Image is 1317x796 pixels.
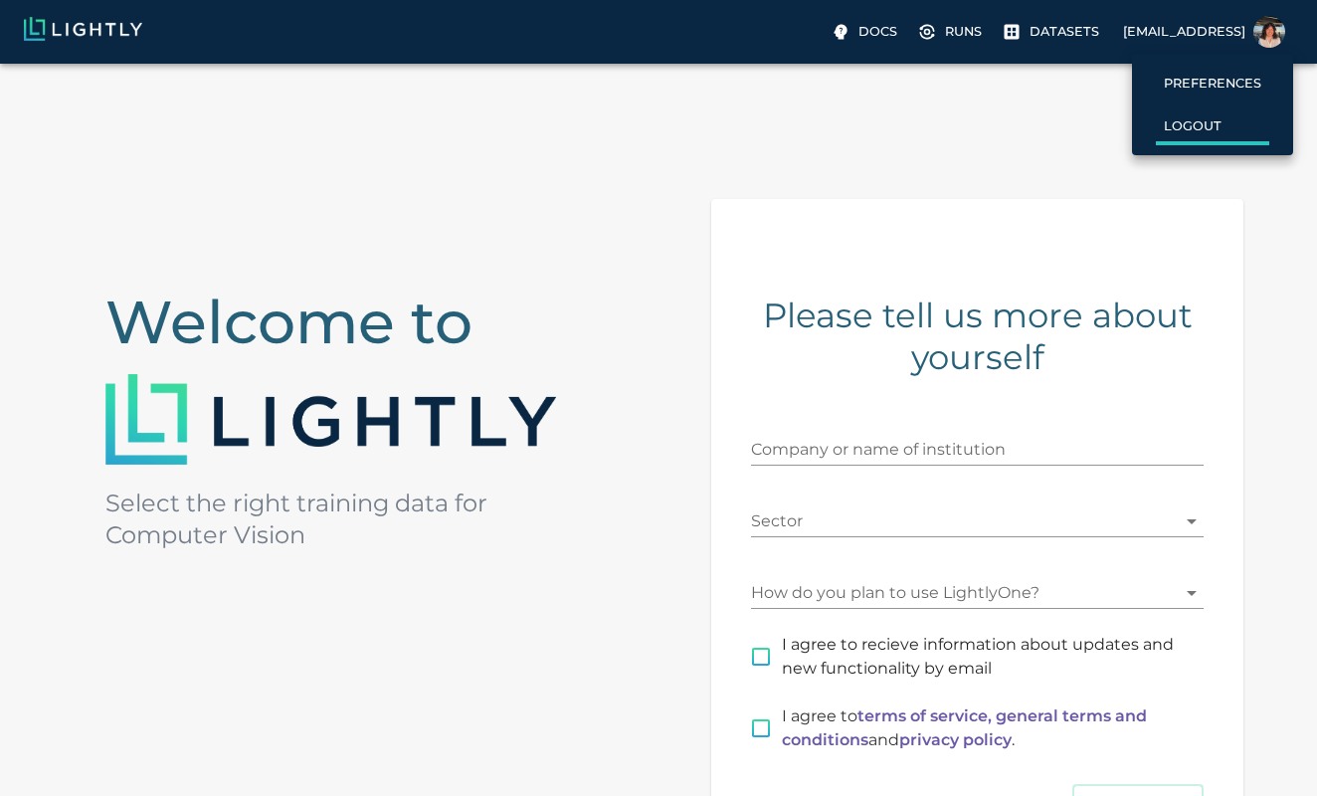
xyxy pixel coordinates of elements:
[1156,110,1229,145] label: Logout
[1156,68,1269,99] label: Preferences
[1156,110,1269,145] a: Logout
[1164,74,1261,93] p: Preferences
[1164,116,1222,135] p: Logout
